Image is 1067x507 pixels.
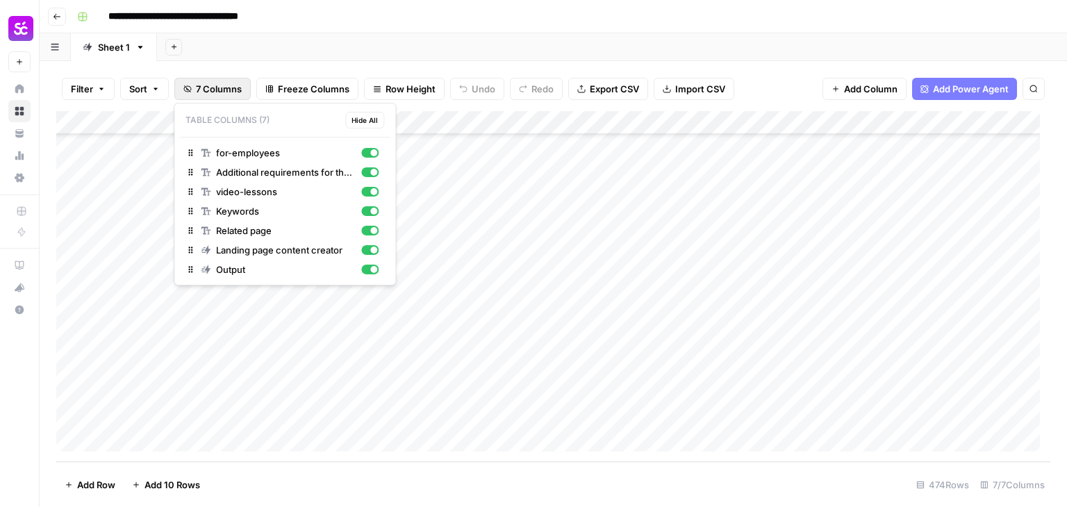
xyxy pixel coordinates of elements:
[8,16,33,41] img: Smartcat Logo
[8,299,31,321] button: Help + Support
[8,100,31,122] a: Browse
[8,254,31,276] a: AirOps Academy
[278,82,349,96] span: Freeze Columns
[675,82,725,96] span: Import CSV
[77,478,115,492] span: Add Row
[174,78,251,100] button: 7 Columns
[8,144,31,167] a: Usage
[450,78,504,100] button: Undo
[531,82,554,96] span: Redo
[975,474,1050,496] div: 7/7 Columns
[216,243,356,257] span: Landing page content creator
[8,276,31,299] button: What's new?
[216,146,356,160] span: for-employees
[56,474,124,496] button: Add Row
[912,78,1017,100] button: Add Power Agent
[590,82,639,96] span: Export CSV
[124,474,208,496] button: Add 10 Rows
[8,11,31,46] button: Workspace: Smartcat
[71,82,93,96] span: Filter
[196,82,242,96] span: 7 Columns
[120,78,169,100] button: Sort
[8,122,31,144] a: Your Data
[9,277,30,298] div: What's new?
[911,474,975,496] div: 474 Rows
[472,82,495,96] span: Undo
[654,78,734,100] button: Import CSV
[144,478,200,492] span: Add 10 Rows
[568,78,648,100] button: Export CSV
[933,82,1009,96] span: Add Power Agent
[8,78,31,100] a: Home
[822,78,907,100] button: Add Column
[216,204,356,218] span: Keywords
[216,165,356,179] span: Additional requirements for the brief
[844,82,898,96] span: Add Column
[364,78,445,100] button: Row Height
[216,224,356,238] span: Related page
[510,78,563,100] button: Redo
[345,112,384,128] button: Hide All
[8,167,31,189] a: Settings
[71,33,157,61] a: Sheet 1
[351,115,378,126] span: Hide All
[98,40,130,54] div: Sheet 1
[386,82,436,96] span: Row Height
[180,109,390,131] p: Table Columns (7)
[174,103,396,285] div: 7 Columns
[62,78,115,100] button: Filter
[216,263,356,276] span: Output
[129,82,147,96] span: Sort
[216,185,356,199] span: video-lessons
[256,78,358,100] button: Freeze Columns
